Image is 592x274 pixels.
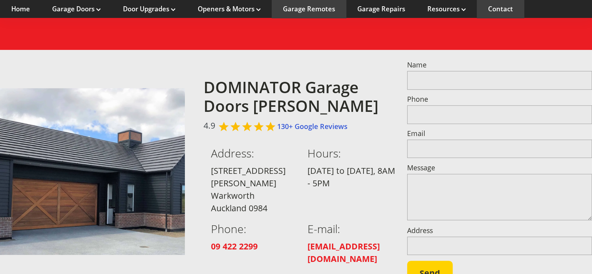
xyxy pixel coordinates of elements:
a: Resources [427,5,466,13]
p: [DATE] to [DATE], 8AM - 5PM [307,164,396,189]
a: Garage Doors [52,5,101,13]
a: Garage Remotes [283,5,335,13]
a: [EMAIL_ADDRESS][DOMAIN_NAME] [307,241,379,264]
span: 4.9 [204,119,215,132]
a: 130+ Google Reviews [277,122,348,131]
div: Rated 4.9 out of 5, [219,121,277,132]
p: [STREET_ADDRESS][PERSON_NAME] Warkworth Auckland 0984 [211,164,300,214]
a: Home [11,5,30,13]
a: 09 422 2299 [211,241,258,252]
strong: [EMAIL_ADDRESS][DOMAIN_NAME] [307,240,379,264]
strong: 09 422 2299 [211,240,258,252]
a: Garage Repairs [357,5,405,13]
h3: Hours: [307,147,396,164]
label: Name [407,62,592,69]
h3: Phone: [211,222,300,240]
label: Phone [407,96,592,103]
a: Door Upgrades [123,5,176,13]
a: Openers & Motors [198,5,261,13]
a: Contact [488,5,513,13]
h3: E-mail: [307,222,396,240]
label: Email [407,130,592,137]
h3: Address: [211,147,300,164]
label: Message [407,164,592,171]
h2: DOMINATOR Garage Doors [PERSON_NAME] [204,78,388,116]
label: Address [407,227,592,234]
